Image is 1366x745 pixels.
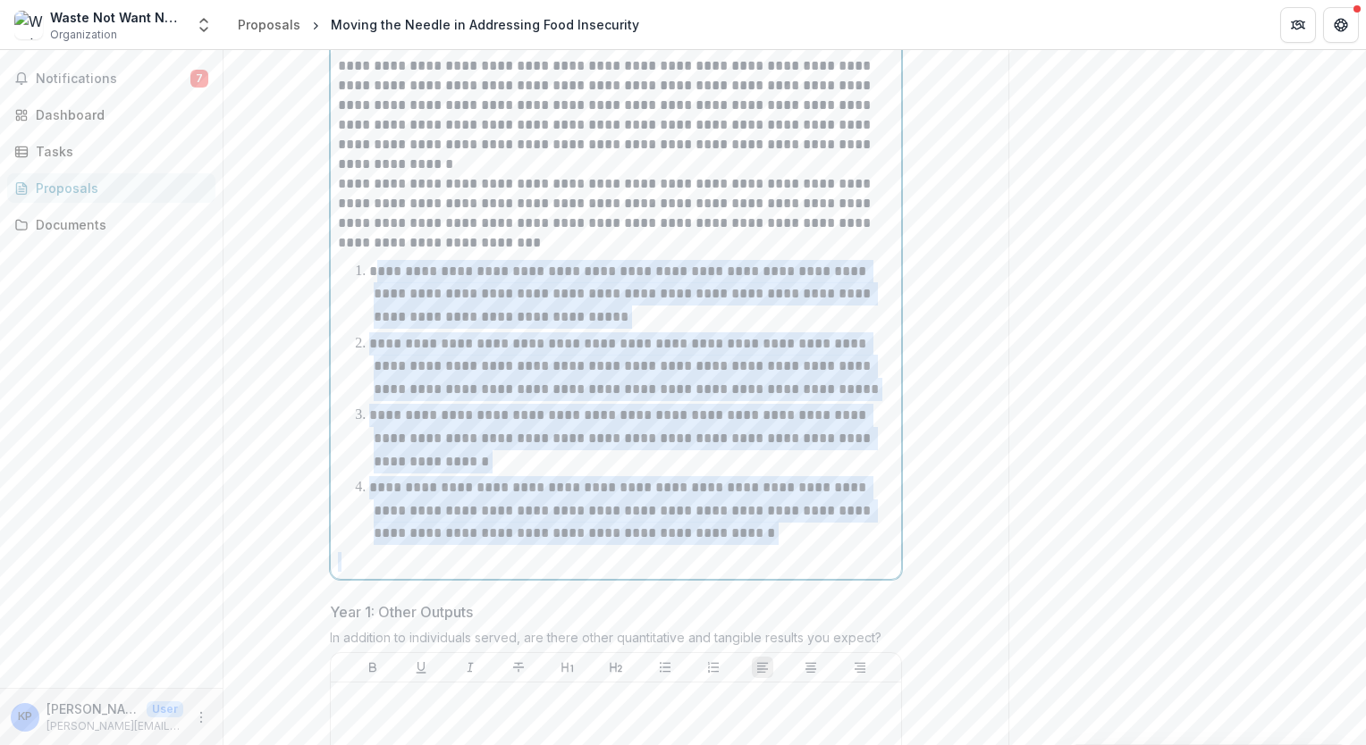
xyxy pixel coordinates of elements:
[849,657,871,678] button: Align Right
[703,657,724,678] button: Ordered List
[14,11,43,39] img: Waste Not Want Not Inc
[331,15,639,34] div: Moving the Needle in Addressing Food Insecurity
[508,657,529,678] button: Strike
[362,657,384,678] button: Bold
[36,179,201,197] div: Proposals
[238,15,300,34] div: Proposals
[330,601,473,623] p: Year 1: Other Outputs
[36,71,190,87] span: Notifications
[557,657,578,678] button: Heading 1
[190,70,208,88] span: 7
[7,210,215,239] a: Documents
[147,701,183,717] p: User
[18,711,32,723] div: Kathleen N. Spears, PhD
[36,215,201,234] div: Documents
[330,630,902,652] div: In addition to individuals served, are there other quantitative and tangible results you expect?
[752,657,773,678] button: Align Left
[50,8,184,27] div: Waste Not Want Not Inc
[654,657,676,678] button: Bullet List
[231,12,308,38] a: Proposals
[36,105,201,124] div: Dashboard
[605,657,627,678] button: Heading 2
[7,137,215,166] a: Tasks
[7,64,215,93] button: Notifications7
[46,718,183,734] p: [PERSON_NAME][EMAIL_ADDRESS][DOMAIN_NAME]
[36,142,201,161] div: Tasks
[460,657,481,678] button: Italicize
[7,173,215,203] a: Proposals
[191,7,216,43] button: Open entity switcher
[1323,7,1359,43] button: Get Help
[50,27,117,43] span: Organization
[231,12,646,38] nav: breadcrumb
[190,707,212,728] button: More
[46,699,139,718] p: [PERSON_NAME], PhD
[410,657,432,678] button: Underline
[800,657,822,678] button: Align Center
[7,100,215,130] a: Dashboard
[1280,7,1316,43] button: Partners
